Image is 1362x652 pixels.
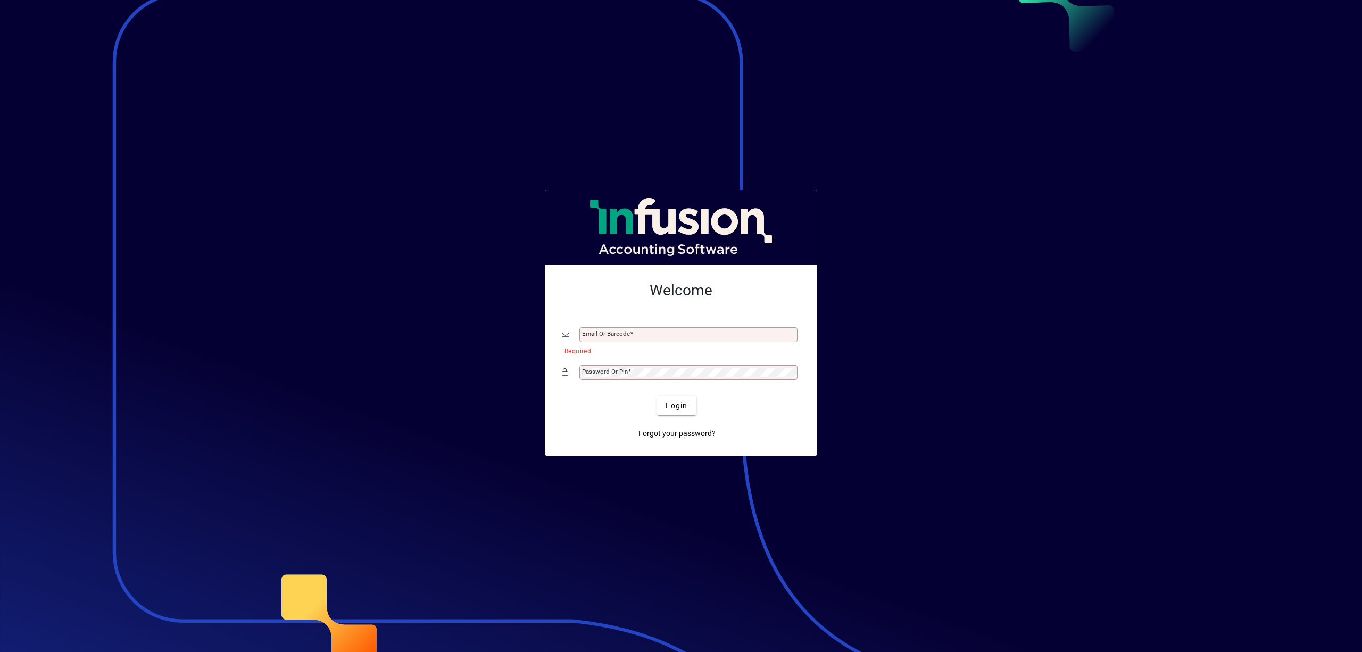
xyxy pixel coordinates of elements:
span: Login [666,400,687,411]
h2: Welcome [562,282,800,300]
a: Forgot your password? [634,424,720,443]
button: Login [657,396,696,415]
mat-error: Required [564,345,792,356]
mat-label: Email or Barcode [582,330,630,337]
mat-label: Password or Pin [582,368,628,375]
span: Forgot your password? [638,428,716,439]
